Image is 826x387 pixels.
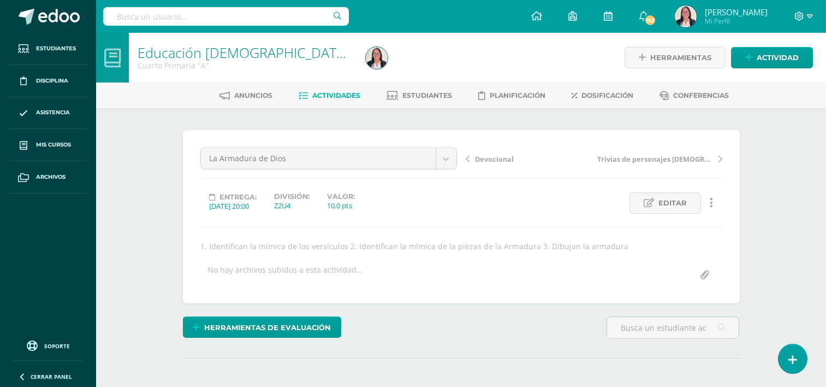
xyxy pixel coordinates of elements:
a: Soporte [13,338,83,353]
span: Anuncios [234,91,272,99]
span: Devocional [475,154,514,164]
span: Editar [658,193,687,213]
a: Mis cursos [9,129,87,161]
a: Educación [DEMOGRAPHIC_DATA] Pri 4 [138,43,381,62]
span: Herramientas de evaluación [204,318,331,338]
span: Estudiantes [36,44,76,53]
a: Anuncios [219,87,272,104]
a: Herramientas [625,47,726,68]
a: Archivos [9,161,87,193]
a: Actividades [299,87,360,104]
img: 574b1d17f96b15b40b404c5a41603441.png [675,5,697,27]
span: 152 [644,14,656,26]
a: Planificación [478,87,545,104]
span: Archivos [36,173,66,181]
div: [DATE] 20:00 [209,201,257,211]
div: No hay archivos subidos a esta actividad... [207,265,363,286]
span: Entrega: [219,193,257,201]
a: Dosificación [572,87,633,104]
span: Mi Perfil [705,16,768,26]
span: Asistencia [36,108,70,117]
img: 574b1d17f96b15b40b404c5a41603441.png [366,47,388,69]
div: 10.0 pts [327,201,355,210]
input: Busca un estudiante aquí... [607,317,739,338]
span: Trivias de personajes [DEMOGRAPHIC_DATA] [597,154,713,164]
span: Actividades [312,91,360,99]
label: División: [274,192,310,201]
a: Devocional [466,153,594,164]
a: Estudiantes [387,87,452,104]
h1: Educación Cristiana Pri 4 [138,45,353,60]
span: Planificación [490,91,545,99]
a: Disciplina [9,65,87,97]
span: Mis cursos [36,140,71,149]
div: 1. Identifican la mímica de los versículos 2. Identifican la mímica de la piezas de la Armadura 3... [196,241,727,251]
span: Cerrar panel [31,373,72,380]
a: La Armadura de Dios [201,148,456,169]
a: Asistencia [9,97,87,130]
span: Soporte [44,342,70,350]
span: Herramientas [650,48,711,68]
a: Herramientas de evaluación [183,316,341,338]
div: Z2U4 [274,201,310,210]
span: Estudiantes [402,91,452,99]
span: Dosificación [581,91,633,99]
span: Conferencias [673,91,729,99]
span: [PERSON_NAME] [705,7,768,17]
span: La Armadura de Dios [209,148,427,169]
a: Trivias de personajes [DEMOGRAPHIC_DATA] [594,153,722,164]
a: Estudiantes [9,33,87,65]
a: Conferencias [659,87,729,104]
label: Valor: [327,192,355,201]
span: Actividad [757,48,799,68]
div: Cuarto Primaria 'A' [138,60,353,71]
span: Disciplina [36,77,68,85]
a: Actividad [731,47,813,68]
input: Busca un usuario... [103,7,349,26]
